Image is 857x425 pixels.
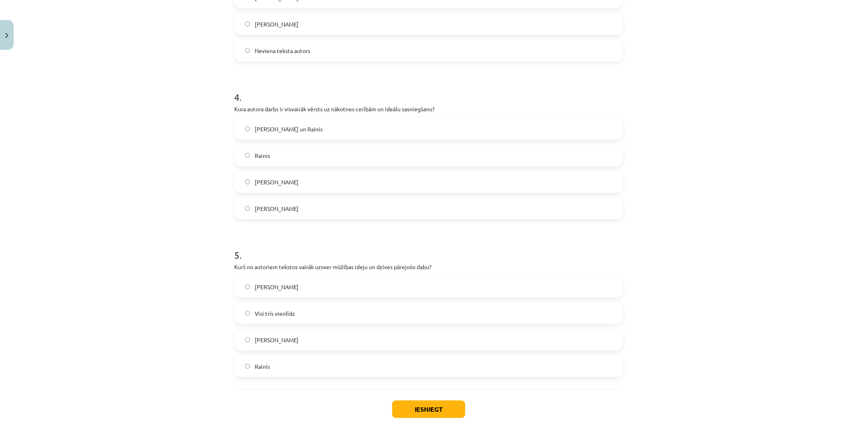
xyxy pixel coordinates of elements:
span: [PERSON_NAME] un Rainis [255,125,323,133]
input: Visi trīs vienlīdz [245,311,250,316]
input: [PERSON_NAME] un Rainis [245,127,250,132]
h1: 5 . [235,235,623,260]
span: [PERSON_NAME] [255,178,299,186]
input: Rainis [245,364,250,369]
span: [PERSON_NAME] [255,20,299,29]
span: [PERSON_NAME] [255,283,299,291]
span: Rainis [255,362,270,371]
span: [PERSON_NAME] [255,336,299,344]
input: [PERSON_NAME] [245,284,250,290]
input: [PERSON_NAME] [245,180,250,185]
span: Rainis [255,151,270,160]
p: Kurš no autoriem tekstos vairāk uzsver mūžības ideju un dzīves pārejošo dabu? [235,263,623,271]
input: Neviena teksta autors [245,48,250,53]
span: Visi trīs vienlīdz [255,309,295,318]
span: Neviena teksta autors [255,47,310,55]
input: [PERSON_NAME] [245,206,250,211]
p: Kura autora darbs ir visvairāk vērsts uz nākotnes cerībām un ideālu sasniegšanu? [235,105,623,113]
button: Iesniegt [392,400,465,418]
span: [PERSON_NAME] [255,204,299,213]
input: Rainis [245,153,250,158]
img: icon-close-lesson-0947bae3869378f0d4975bcd49f059093ad1ed9edebbc8119c70593378902aed.svg [5,33,8,38]
input: [PERSON_NAME] [245,22,250,27]
h1: 4 . [235,78,623,102]
input: [PERSON_NAME] [245,337,250,343]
